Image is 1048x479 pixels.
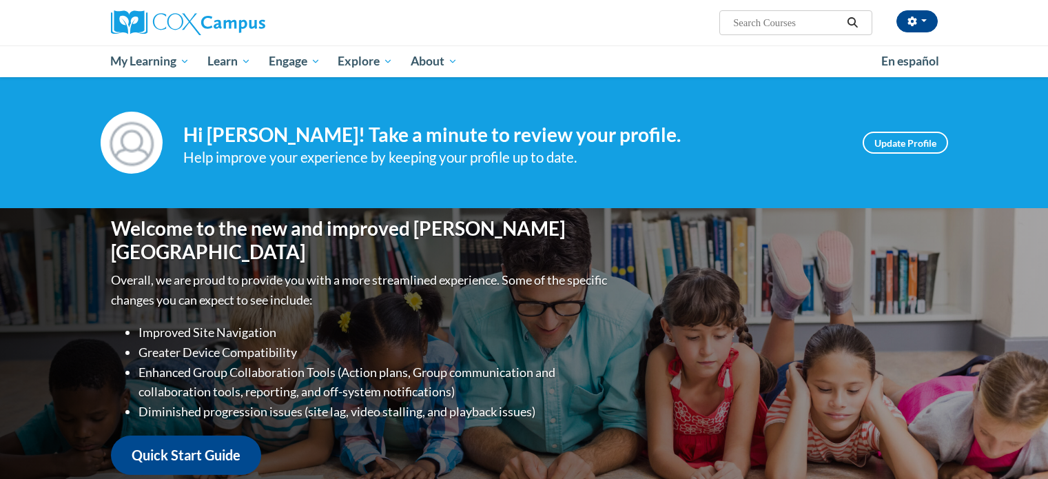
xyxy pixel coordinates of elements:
[732,14,842,31] input: Search Courses
[90,45,958,77] div: Main menu
[138,363,610,402] li: Enhanced Group Collaboration Tools (Action plans, Group communication and collaboration tools, re...
[863,132,948,154] a: Update Profile
[110,53,189,70] span: My Learning
[183,123,842,147] h4: Hi [PERSON_NAME]! Take a minute to review your profile.
[411,53,458,70] span: About
[111,10,265,35] img: Cox Campus
[207,53,251,70] span: Learn
[111,217,610,263] h1: Welcome to the new and improved [PERSON_NAME][GEOGRAPHIC_DATA]
[402,45,466,77] a: About
[111,436,261,475] a: Quick Start Guide
[111,10,373,35] a: Cox Campus
[329,45,402,77] a: Explore
[138,402,610,422] li: Diminished progression issues (site lag, video stalling, and playback issues)
[269,53,320,70] span: Engage
[102,45,199,77] a: My Learning
[111,270,610,310] p: Overall, we are proud to provide you with a more streamlined experience. Some of the specific cha...
[842,14,863,31] button: Search
[896,10,938,32] button: Account Settings
[183,146,842,169] div: Help improve your experience by keeping your profile up to date.
[993,424,1037,468] iframe: Button to launch messaging window
[138,343,610,363] li: Greater Device Compatibility
[338,53,393,70] span: Explore
[260,45,329,77] a: Engage
[872,47,948,76] a: En español
[138,323,610,343] li: Improved Site Navigation
[101,112,163,174] img: Profile Image
[198,45,260,77] a: Learn
[881,54,939,68] span: En español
